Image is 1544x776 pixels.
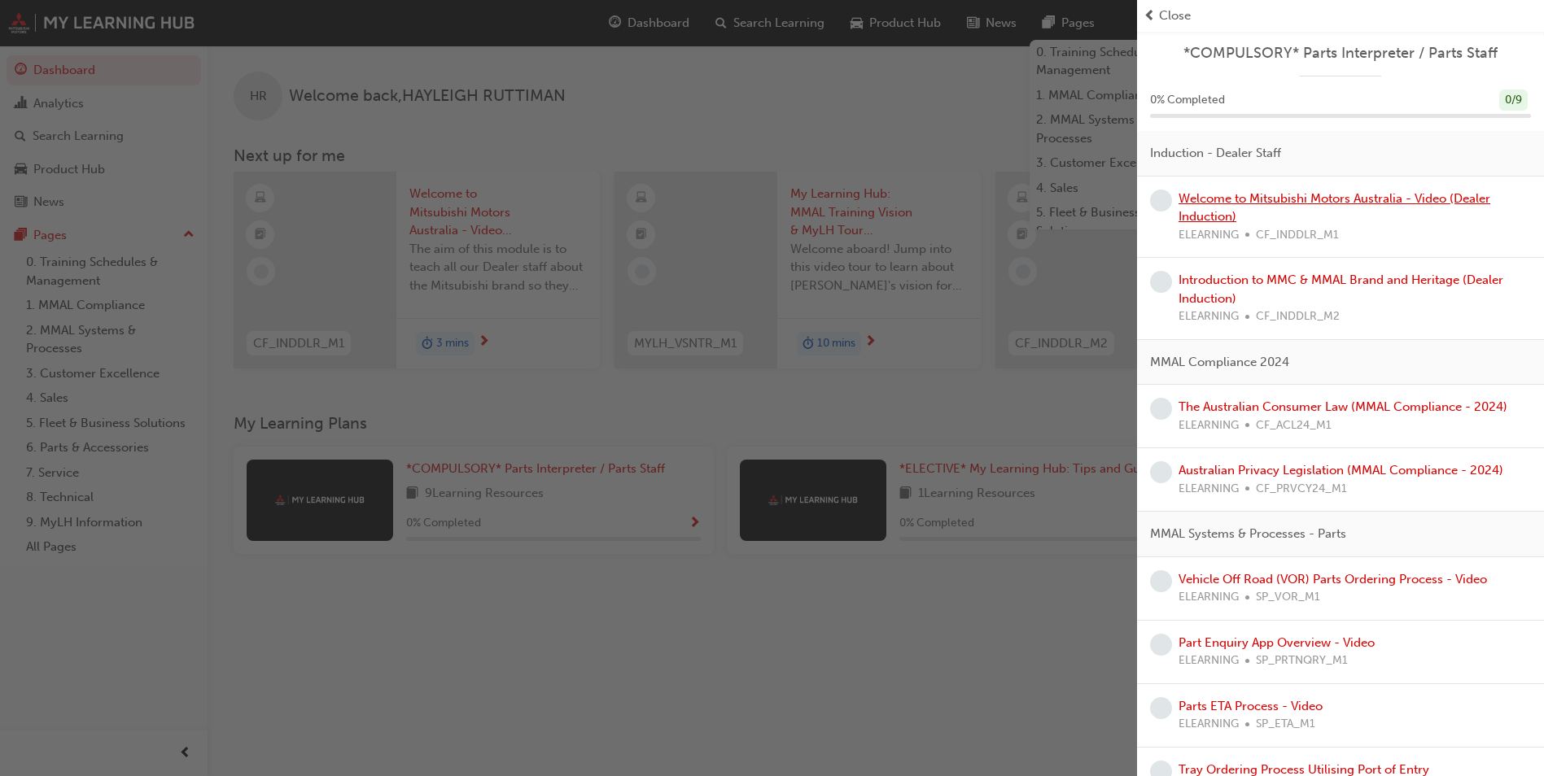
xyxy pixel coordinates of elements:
a: The Australian Consumer Law (MMAL Compliance - 2024) [1179,399,1507,414]
span: learningRecordVerb_NONE-icon [1150,461,1172,483]
span: SP_PRTNQRY_M1 [1256,652,1348,670]
button: prev-iconClose [1144,7,1537,25]
span: MMAL Systems & Processes - Parts [1150,525,1346,543]
div: 0 / 9 [1499,89,1528,111]
span: ELEARNING [1179,715,1239,734]
span: learningRecordVerb_NONE-icon [1150,398,1172,420]
span: learningRecordVerb_NONE-icon [1150,271,1172,293]
a: Vehicle Off Road (VOR) Parts Ordering Process - Video [1179,572,1487,586]
span: ELEARNING [1179,588,1239,607]
a: *COMPULSORY* Parts Interpreter / Parts Staff [1150,44,1531,63]
span: learningRecordVerb_NONE-icon [1150,697,1172,719]
span: Induction - Dealer Staff [1150,144,1281,163]
span: learningRecordVerb_NONE-icon [1150,190,1172,211]
span: learningRecordVerb_NONE-icon [1150,634,1172,656]
span: learningRecordVerb_NONE-icon [1150,570,1172,592]
a: Australian Privacy Legislation (MMAL Compliance - 2024) [1179,463,1503,477]
span: ELEARNING [1179,307,1239,326]
span: ELEARNING [1179,226,1239,245]
span: CF_PRVCY24_M1 [1256,480,1347,499]
a: Introduction to MMC & MMAL Brand and Heritage (Dealer Induction) [1179,272,1503,306]
span: CF_ACL24_M1 [1256,416,1332,435]
span: ELEARNING [1179,416,1239,435]
span: SP_VOR_M1 [1256,588,1320,607]
span: MMAL Compliance 2024 [1150,353,1289,372]
span: CF_INDDLR_M2 [1256,307,1340,326]
span: prev-icon [1144,7,1156,25]
span: CF_INDDLR_M1 [1256,226,1339,245]
span: 0 % Completed [1150,91,1225,110]
a: Welcome to Mitsubishi Motors Australia - Video (Dealer Induction) [1179,191,1490,225]
span: ELEARNING [1179,652,1239,670]
span: Close [1159,7,1191,25]
a: Parts ETA Process - Video [1179,699,1323,713]
a: Part Enquiry App Overview - Video [1179,635,1375,650]
span: SP_ETA_M1 [1256,715,1315,734]
span: ELEARNING [1179,480,1239,499]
